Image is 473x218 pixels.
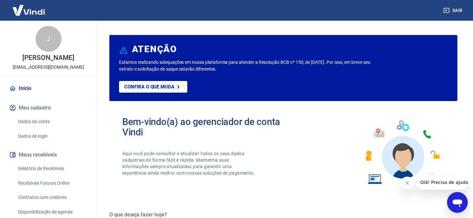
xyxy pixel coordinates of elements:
[16,115,89,128] a: Dados da conta
[124,84,174,90] p: Confira o que muda
[16,130,89,143] a: Dados de login
[401,177,414,189] iframe: Fechar mensagem
[119,59,382,73] p: Estamos realizando adequações em nossa plataforma para atender a Resolução BCB nº 150, de [DATE]....
[16,162,89,175] a: Relatório de Recebíveis
[16,177,89,190] a: Recebíveis Futuros Online
[22,54,74,61] p: [PERSON_NAME]
[16,191,89,204] a: Contratos com credores
[13,64,84,71] p: [EMAIL_ADDRESS][DOMAIN_NAME]
[442,5,465,17] button: Sair
[109,212,457,218] h5: O que deseja fazer hoje?
[36,26,61,52] div: J
[119,81,187,93] a: Confira o que muda
[416,175,468,189] iframe: Mensagem da empresa
[360,117,445,188] img: Imagem de um avatar masculino com diversos icones exemplificando as funcionalidades do gerenciado...
[8,0,50,20] img: Vindi
[447,192,468,213] iframe: Botão para abrir a janela de mensagens
[8,81,89,96] a: Início
[4,5,54,10] span: Olá! Precisa de ajuda?
[8,148,89,162] button: Meus recebíveis
[132,46,177,52] h6: ATENÇÃO
[122,150,256,176] p: Aqui você pode consultar e atualizar todos os seus dados cadastrais de forma fácil e rápida. Mant...
[122,117,283,137] h2: Bem-vindo(a) ao gerenciador de conta Vindi
[8,101,89,115] button: Meu cadastro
